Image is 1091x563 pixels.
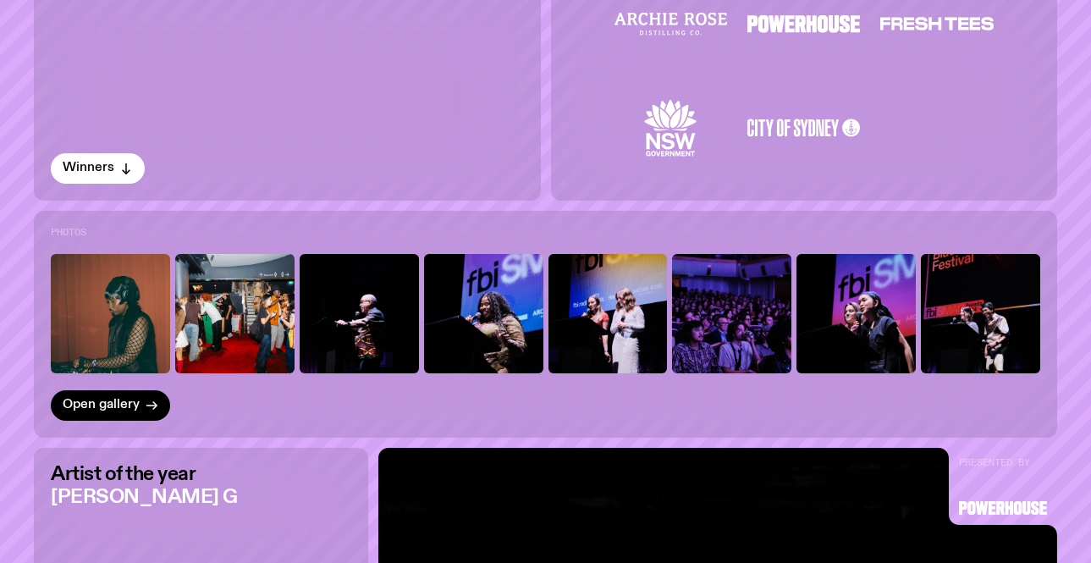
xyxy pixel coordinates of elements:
[796,254,916,373] img: Grace Henderson and Sim Cheuanghane stand at the lectern in the auditorium giving a speech. Behin...
[548,254,668,373] img: fbi.radio Managing Directors Andrea Gavrilovic and Deirdre Fogarty stand at the lectern in the au...
[51,488,238,507] h3: [PERSON_NAME] G
[672,254,791,373] img: A photograph of a seated crowd in the City Recital Hall.
[51,254,170,373] img: A photo of Attu mixing on DJ decks
[51,153,145,184] button: Winners
[424,254,543,373] img: Ify stands at the lectern holding a microphone in the auditorium. Behind her is a large screen wi...
[63,399,140,411] span: Open gallery
[63,162,114,174] span: Winners
[959,458,1047,467] h4: Presented by
[921,254,1040,373] img: Louisa Minutillo and Vonne Patiag stand at the lectern in the auditorium giving a speech. Behind ...
[51,228,1040,237] h2: Photos
[51,390,170,421] a: Open gallery
[175,254,295,373] img: A picture of a crowd of people talking and drinking.
[51,465,238,484] h2: Artist of the year
[300,254,419,373] img: Uncle Michael West stands at the lectern in the auditorium.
